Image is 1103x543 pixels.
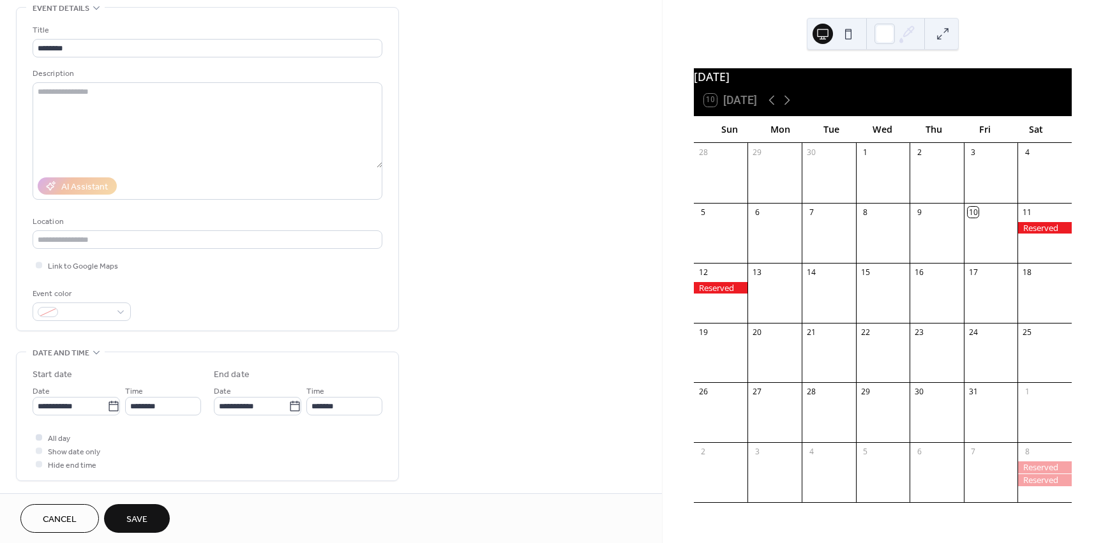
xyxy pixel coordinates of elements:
span: Date [33,385,50,398]
div: 4 [806,447,817,457]
span: Date and time [33,346,89,360]
div: Start date [33,368,72,382]
div: [DATE] [694,68,1072,85]
span: Time [306,385,324,398]
div: Sat [1010,116,1062,142]
div: 17 [968,267,979,278]
div: 19 [698,327,709,338]
span: Time [125,385,143,398]
div: 1 [1022,387,1033,398]
button: Cancel [20,504,99,533]
div: 12 [698,267,709,278]
div: 23 [914,327,925,338]
div: Reserved [1017,222,1072,234]
div: Event color [33,287,128,301]
span: Hide end time [48,459,96,472]
div: 29 [752,147,763,158]
div: 5 [698,207,709,218]
div: 4 [1022,147,1033,158]
div: End date [214,368,250,382]
div: Mon [755,116,806,142]
div: 5 [860,447,871,457]
div: 2 [698,447,709,457]
div: 8 [860,207,871,218]
span: Show date only [48,445,100,459]
div: 31 [968,387,979,398]
div: 26 [698,387,709,398]
div: 20 [752,327,763,338]
div: Title [33,24,380,37]
span: Link to Google Maps [48,260,118,273]
div: 22 [860,327,871,338]
div: Reserved [1017,461,1072,473]
span: Event details [33,2,89,15]
div: 28 [698,147,709,158]
div: 25 [1022,327,1033,338]
div: 16 [914,267,925,278]
div: Wed [857,116,908,142]
div: 13 [752,267,763,278]
div: 11 [1022,207,1033,218]
div: 7 [968,447,979,457]
div: Tue [806,116,857,142]
div: 9 [914,207,925,218]
div: 3 [968,147,979,158]
div: 3 [752,447,763,457]
div: Thu [908,116,959,142]
div: 15 [860,267,871,278]
div: 27 [752,387,763,398]
div: Sun [704,116,755,142]
button: Save [104,504,170,533]
div: Reserved [1017,474,1072,486]
span: All day [48,432,70,445]
div: Location [33,215,380,228]
div: Description [33,67,380,80]
div: Reserved [694,282,748,294]
div: 1 [860,147,871,158]
div: 30 [914,387,925,398]
div: 10 [968,207,979,218]
div: 21 [806,327,817,338]
div: 7 [806,207,817,218]
div: 30 [806,147,817,158]
div: 6 [752,207,763,218]
div: 6 [914,447,925,457]
div: Fri [959,116,1010,142]
div: 18 [1022,267,1033,278]
div: 14 [806,267,817,278]
span: Save [126,513,147,526]
span: Cancel [43,513,77,526]
div: 8 [1022,447,1033,457]
span: Date [214,385,231,398]
div: 28 [806,387,817,398]
div: 29 [860,387,871,398]
div: 24 [968,327,979,338]
div: 2 [914,147,925,158]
